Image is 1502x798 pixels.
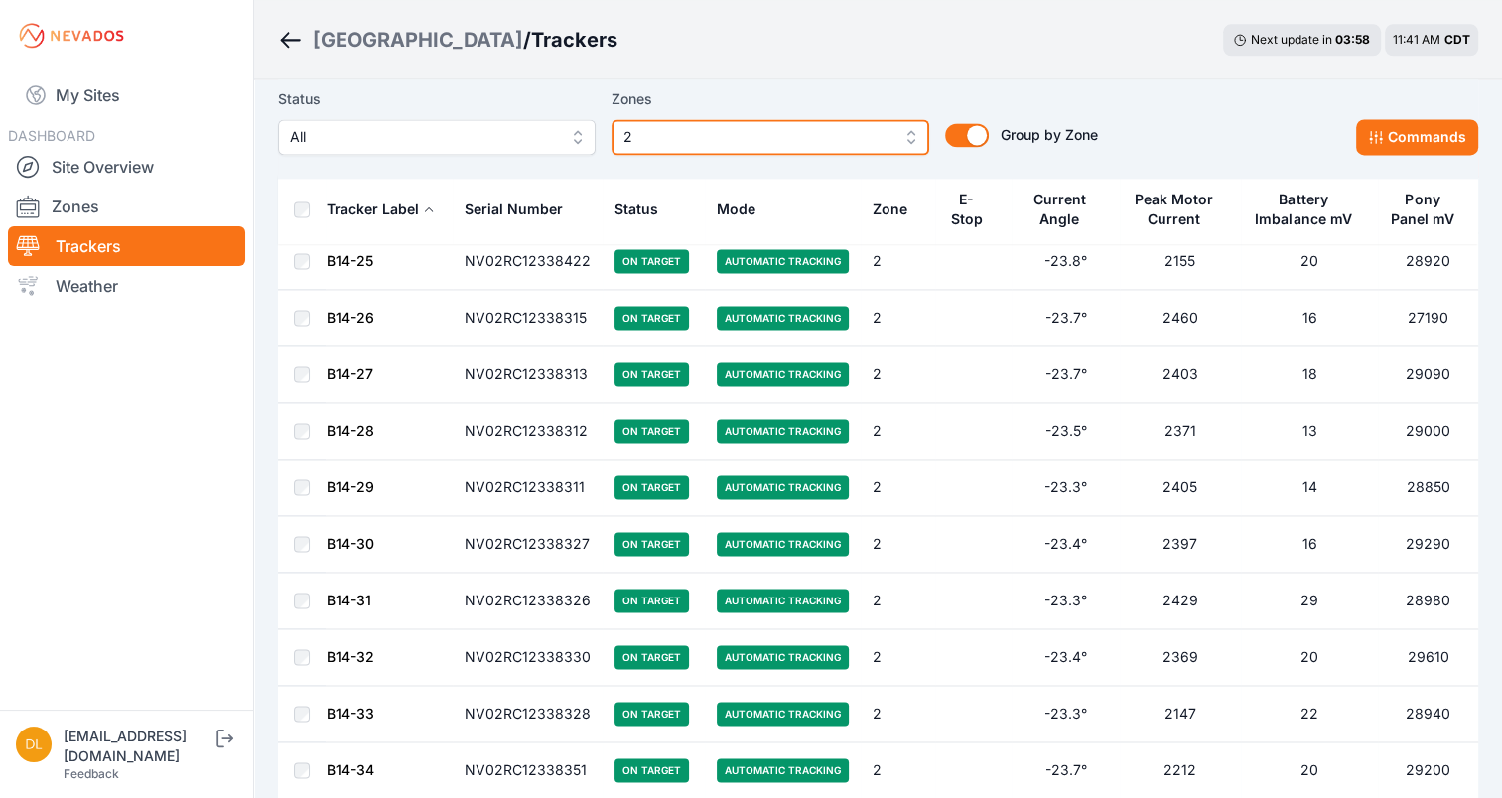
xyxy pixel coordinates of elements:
a: [GEOGRAPHIC_DATA] [313,26,523,54]
span: On Target [614,306,689,330]
span: On Target [614,362,689,386]
span: On Target [614,475,689,499]
span: / [523,26,531,54]
span: Automatic Tracking [717,702,849,726]
span: On Target [614,645,689,669]
a: B14-25 [327,252,373,269]
div: E-Stop [947,190,986,229]
td: 16 [1241,290,1379,346]
td: 2371 [1120,403,1241,460]
td: 28980 [1378,573,1478,629]
td: 2 [861,573,935,629]
div: Zone [873,199,907,219]
td: 2155 [1120,233,1241,290]
td: 28920 [1378,233,1478,290]
div: Mode [717,199,755,219]
a: B14-29 [327,478,374,495]
span: 11:41 AM [1393,32,1440,47]
span: On Target [614,758,689,782]
td: 2403 [1120,346,1241,403]
td: 2460 [1120,290,1241,346]
span: On Target [614,589,689,612]
td: NV02RC12338311 [453,460,603,516]
a: B14-28 [327,422,374,439]
div: Serial Number [465,199,563,219]
td: NV02RC12338327 [453,516,603,573]
button: Serial Number [465,186,579,233]
td: 27190 [1378,290,1478,346]
td: 2 [861,403,935,460]
a: B14-33 [327,705,374,722]
span: All [290,125,556,149]
span: CDT [1444,32,1470,47]
h3: Trackers [531,26,617,54]
td: 2 [861,233,935,290]
td: 2 [861,516,935,573]
td: -23.8° [1012,233,1119,290]
a: B14-34 [327,761,374,778]
a: B14-32 [327,648,374,665]
span: Next update in [1251,32,1332,47]
td: 29610 [1378,629,1478,686]
td: NV02RC12338422 [453,233,603,290]
td: 22 [1241,686,1379,742]
div: Pony Panel mV [1390,190,1454,229]
td: 16 [1241,516,1379,573]
td: NV02RC12338315 [453,290,603,346]
button: Current Angle [1024,176,1107,243]
a: B14-31 [327,592,371,608]
div: [EMAIL_ADDRESS][DOMAIN_NAME] [64,727,212,766]
td: 2369 [1120,629,1241,686]
button: 2 [612,119,929,155]
td: 2429 [1120,573,1241,629]
span: DASHBOARD [8,127,95,144]
td: 29090 [1378,346,1478,403]
span: Automatic Tracking [717,532,849,556]
td: 29 [1241,573,1379,629]
span: Automatic Tracking [717,362,849,386]
nav: Breadcrumb [278,14,617,66]
button: Peak Motor Current [1132,176,1229,243]
div: 03 : 58 [1335,32,1371,48]
span: Automatic Tracking [717,306,849,330]
td: 14 [1241,460,1379,516]
div: Battery Imbalance mV [1253,190,1354,229]
td: 29000 [1378,403,1478,460]
td: 28850 [1378,460,1478,516]
td: -23.7° [1012,346,1119,403]
td: 20 [1241,233,1379,290]
label: Zones [612,87,929,111]
button: Pony Panel mV [1390,176,1466,243]
td: 18 [1241,346,1379,403]
td: 20 [1241,629,1379,686]
td: 28940 [1378,686,1478,742]
span: Automatic Tracking [717,758,849,782]
span: 2 [623,125,889,149]
button: E-Stop [947,176,1000,243]
td: 2397 [1120,516,1241,573]
span: Automatic Tracking [717,249,849,273]
span: Automatic Tracking [717,589,849,612]
a: B14-26 [327,309,374,326]
td: -23.3° [1012,460,1119,516]
td: 2 [861,460,935,516]
span: Automatic Tracking [717,419,849,443]
span: On Target [614,532,689,556]
div: Tracker Label [327,199,419,219]
span: On Target [614,249,689,273]
td: 2 [861,346,935,403]
span: Automatic Tracking [717,645,849,669]
button: Commands [1356,119,1478,155]
td: 2 [861,686,935,742]
td: NV02RC12338330 [453,629,603,686]
td: 2 [861,629,935,686]
td: 2 [861,290,935,346]
span: Automatic Tracking [717,475,849,499]
td: NV02RC12338328 [453,686,603,742]
a: Trackers [8,226,245,266]
td: NV02RC12338312 [453,403,603,460]
td: -23.3° [1012,686,1119,742]
a: B14-30 [327,535,374,552]
a: My Sites [8,71,245,119]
